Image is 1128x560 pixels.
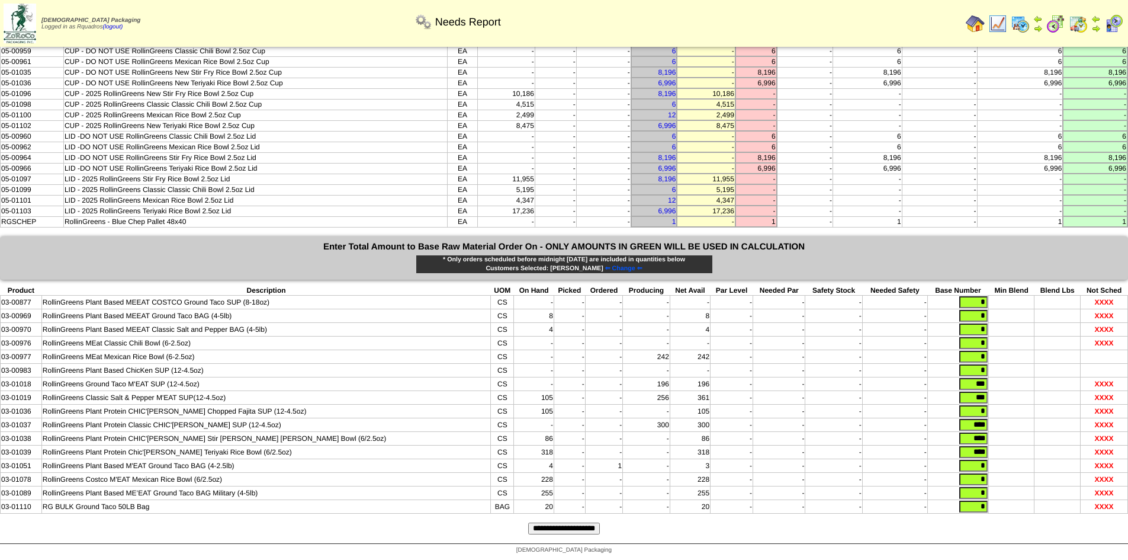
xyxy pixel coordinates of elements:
[535,88,576,99] td: -
[447,88,477,99] td: EA
[735,184,777,195] td: -
[677,110,735,120] td: 2,499
[1,163,64,174] td: 05-00966
[1011,14,1030,33] img: calendarprod.gif
[977,110,1063,120] td: -
[1,174,64,184] td: 05-01097
[658,153,676,162] a: 8,196
[677,152,735,163] td: -
[1063,88,1127,99] td: -
[447,163,477,174] td: EA
[447,56,477,67] td: EA
[576,67,631,78] td: -
[491,296,514,309] td: CS
[735,56,777,67] td: 6
[535,56,576,67] td: -
[1063,184,1127,195] td: -
[63,99,447,110] td: CUP - 2025 RollinGreens Classic Classic Chili Bowl 2.5oz Cup
[576,131,631,142] td: -
[1,337,42,350] td: 03-00976
[1,206,64,216] td: 05-01103
[735,131,777,142] td: 6
[833,131,902,142] td: 6
[63,110,447,120] td: CUP - 2025 RollinGreens Mexican Rice Bowl 2.5oz Cup
[491,309,514,323] td: CS
[63,152,447,163] td: LID -DO NOT USE RollinGreens Stir Fry Rice Bowl 2.5oz Lid
[977,78,1063,88] td: 6,996
[576,184,631,195] td: -
[833,184,902,195] td: -
[902,142,977,152] td: -
[977,195,1063,206] td: -
[777,78,833,88] td: -
[63,120,447,131] td: CUP - 2025 RollinGreens New Teriyaki Rice Bowl 2.5oz Cup
[735,216,777,227] td: 1
[4,4,36,43] img: zoroco-logo-small.webp
[1081,286,1128,296] th: Not Sched
[478,152,535,163] td: -
[805,309,862,323] td: -
[576,88,631,99] td: -
[677,206,735,216] td: 17,236
[478,78,535,88] td: -
[623,309,670,323] td: -
[833,206,902,216] td: -
[1063,56,1127,67] td: 6
[576,142,631,152] td: -
[1063,142,1127,152] td: 6
[977,131,1063,142] td: 6
[414,12,433,31] img: workflow.png
[447,174,477,184] td: EA
[777,99,833,110] td: -
[1104,14,1123,33] img: calendarcustomer.gif
[833,195,902,206] td: -
[1091,14,1101,24] img: arrowleft.gif
[576,163,631,174] td: -
[677,184,735,195] td: 5,195
[491,286,514,296] th: UOM
[902,88,977,99] td: -
[989,286,1034,296] th: Min Blend
[777,120,833,131] td: -
[977,99,1063,110] td: -
[1,110,64,120] td: 05-01100
[554,309,585,323] td: -
[1069,14,1088,33] img: calendarinout.gif
[63,67,447,78] td: CUP - DO NOT USE RollinGreens New Stir Fry Rice Bowl 2.5oz Cup
[478,195,535,206] td: 4,347
[535,67,576,78] td: -
[447,184,477,195] td: EA
[670,286,710,296] th: Net Avail
[1,142,64,152] td: 05-00962
[478,184,535,195] td: 5,195
[677,174,735,184] td: 11,955
[833,163,902,174] td: 6,996
[1,296,42,309] td: 03-00877
[777,195,833,206] td: -
[777,216,833,227] td: -
[805,296,862,309] td: -
[585,296,622,309] td: -
[576,120,631,131] td: -
[576,110,631,120] td: -
[1033,14,1043,24] img: arrowleft.gif
[1,323,42,337] td: 03-00970
[777,56,833,67] td: -
[833,110,902,120] td: -
[1091,24,1101,33] img: arrowright.gif
[753,296,805,309] td: -
[862,309,927,323] td: -
[668,111,676,119] a: 12
[711,296,753,309] td: -
[833,88,902,99] td: -
[966,14,985,33] img: home.gif
[1,184,64,195] td: 05-01099
[977,67,1063,78] td: 8,196
[670,296,710,309] td: -
[478,206,535,216] td: 17,236
[1033,24,1043,33] img: arrowright.gif
[447,120,477,131] td: EA
[585,286,622,296] th: Ordered
[478,216,535,227] td: -
[605,265,642,272] span: ⇐ Change ⇐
